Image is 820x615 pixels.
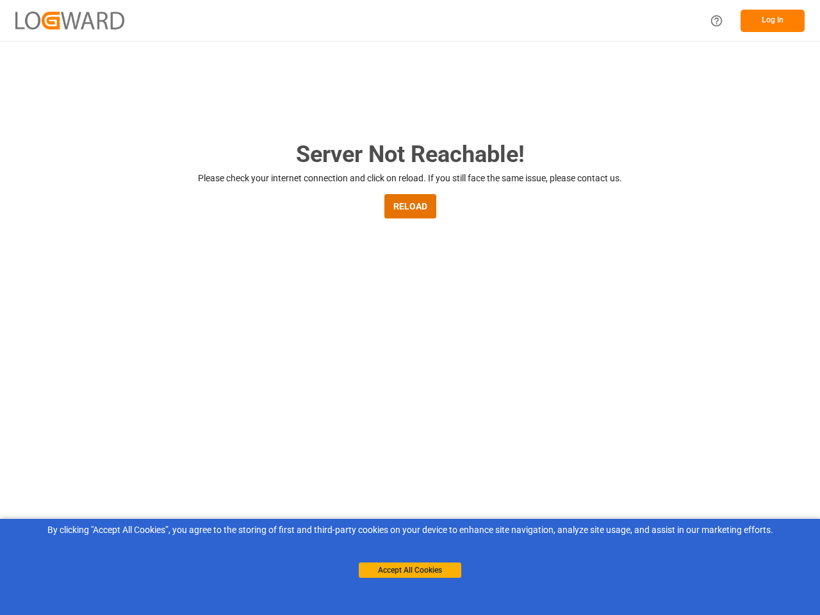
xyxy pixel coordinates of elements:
div: By clicking "Accept All Cookies”, you agree to the storing of first and third-party cookies on yo... [9,523,811,537]
button: Help Center [702,6,731,35]
button: Accept All Cookies [359,562,461,578]
button: RELOAD [384,194,436,218]
img: Logward_new_orange.png [15,12,124,29]
h2: Server Not Reachable! [296,137,525,172]
button: Log In [741,10,805,32]
p: Please check your internet connection and click on reload. If you still face the same issue, plea... [198,172,622,185]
